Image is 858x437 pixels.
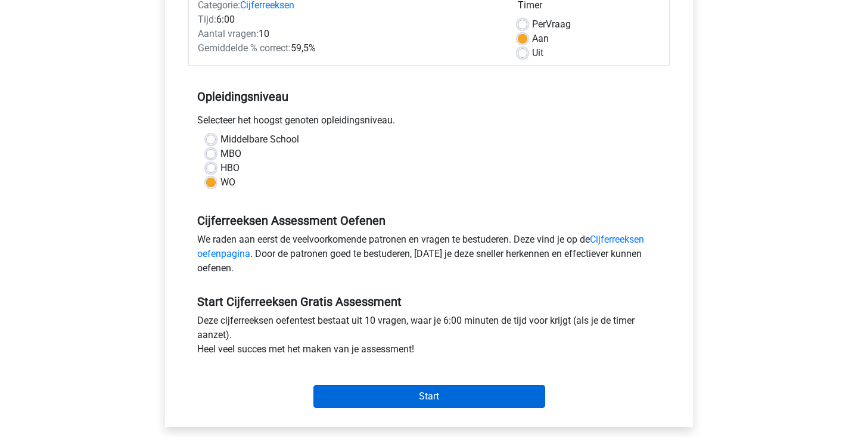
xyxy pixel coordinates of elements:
h5: Cijferreeksen Assessment Oefenen [197,213,661,228]
label: Uit [532,46,543,60]
div: We raden aan eerst de veelvoorkomende patronen en vragen te bestuderen. Deze vind je op de . Door... [188,233,670,280]
div: 6:00 [189,13,509,27]
label: Middelbare School [220,132,299,147]
div: 10 [189,27,509,41]
span: Tijd: [198,14,216,25]
div: 59,5% [189,41,509,55]
div: Selecteer het hoogst genoten opleidingsniveau. [188,113,670,132]
label: MBO [220,147,241,161]
span: Per [532,18,546,30]
label: WO [220,175,235,190]
label: HBO [220,161,240,175]
label: Aan [532,32,549,46]
label: Vraag [532,17,571,32]
input: Start [313,385,545,408]
h5: Start Cijferreeksen Gratis Assessment [197,295,661,309]
div: Deze cijferreeksen oefentest bestaat uit 10 vragen, waar je 6:00 minuten de tijd voor krijgt (als... [188,314,670,361]
h5: Opleidingsniveau [197,85,661,109]
span: Gemiddelde % correct: [198,42,291,54]
span: Aantal vragen: [198,28,259,39]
